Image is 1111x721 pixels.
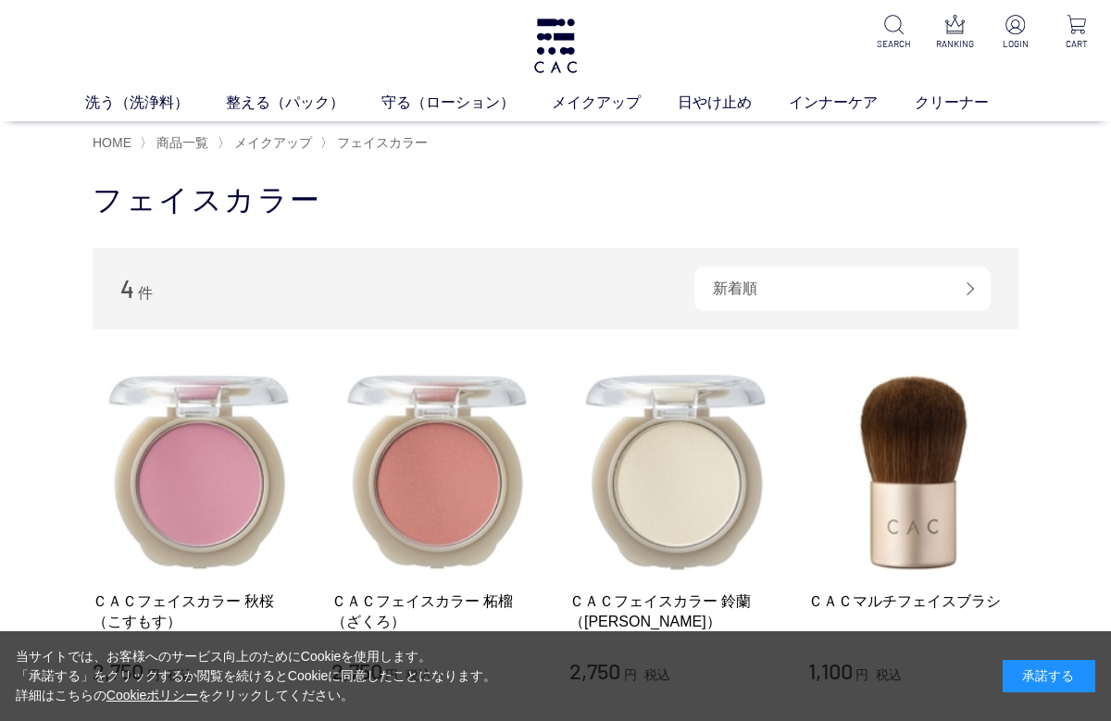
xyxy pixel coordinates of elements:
[808,591,1019,611] a: ＣＡＣマルチフェイスブラシ
[234,135,312,150] span: メイクアップ
[106,688,199,702] a: Cookieポリシー
[85,92,226,114] a: 洗う（洗浄料）
[337,135,428,150] span: フェイスカラー
[569,591,780,631] a: ＣＡＣフェイスカラー 鈴蘭（[PERSON_NAME]）
[93,135,131,150] a: HOME
[1003,660,1095,692] div: 承諾する
[93,591,304,631] a: ＣＡＣフェイスカラー 秋桜（こすもす）
[874,15,913,51] a: SEARCH
[935,37,974,51] p: RANKING
[694,267,991,311] div: 新着順
[1057,15,1096,51] a: CART
[808,367,1019,578] img: ＣＡＣマルチフェイスブラシ
[996,37,1035,51] p: LOGIN
[93,180,1018,220] h1: フェイスカラー
[789,92,915,114] a: インナーケア
[874,37,913,51] p: SEARCH
[320,134,432,152] li: 〉
[331,591,543,631] a: ＣＡＣフェイスカラー 柘榴（ざくろ）
[93,367,304,578] img: ＣＡＣフェイスカラー 秋桜（こすもす）
[140,134,213,152] li: 〉
[226,92,381,114] a: 整える（パック）
[569,367,780,578] img: ＣＡＣフェイスカラー 鈴蘭（すずらん）
[678,92,789,114] a: 日やけ止め
[153,135,208,150] a: 商品一覧
[1057,37,1096,51] p: CART
[231,135,312,150] a: メイクアップ
[531,19,580,73] img: logo
[156,135,208,150] span: 商品一覧
[331,367,543,578] img: ＣＡＣフェイスカラー 柘榴（ざくろ）
[16,647,497,705] div: 当サイトでは、お客様へのサービス向上のためにCookieを使用します。 「承諾する」をクリックするか閲覧を続けるとCookieに同意したことになります。 詳細はこちらの をクリックしてください。
[381,92,552,114] a: 守る（ローション）
[218,134,317,152] li: 〉
[915,92,1026,114] a: クリーナー
[333,135,428,150] a: フェイスカラー
[552,92,678,114] a: メイクアップ
[996,15,1035,51] a: LOGIN
[120,274,134,303] span: 4
[935,15,974,51] a: RANKING
[138,285,153,301] span: 件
